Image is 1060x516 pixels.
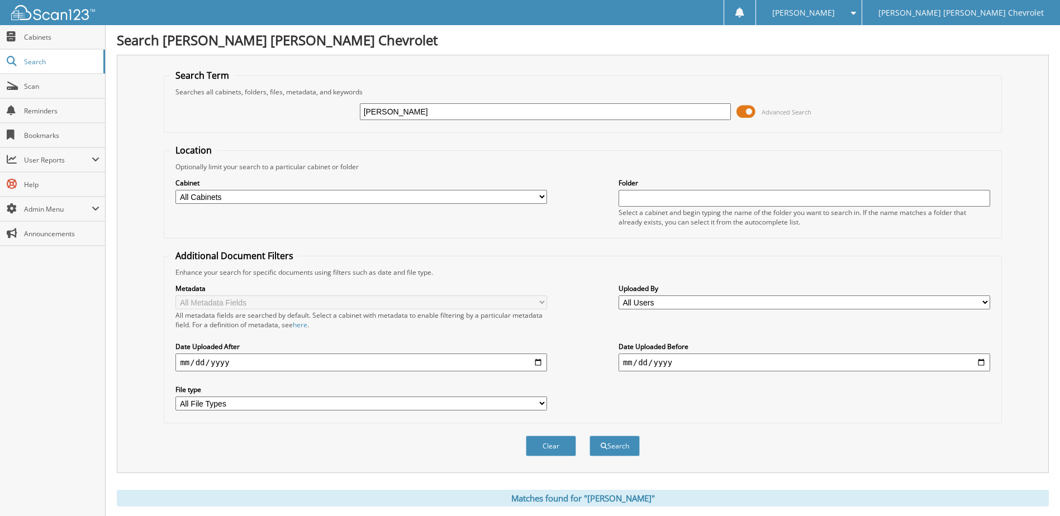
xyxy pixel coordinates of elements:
label: Cabinet [175,178,547,188]
span: Announcements [24,229,99,238]
span: [PERSON_NAME] [772,9,835,16]
button: Clear [526,436,576,456]
span: [PERSON_NAME] [PERSON_NAME] Chevrolet [878,9,1044,16]
div: Enhance your search for specific documents using filters such as date and file type. [170,267,995,277]
div: All metadata fields are searched by default. Select a cabinet with metadata to enable filtering b... [175,310,547,329]
label: Date Uploaded After [175,342,547,351]
input: start [175,353,547,371]
div: Select a cabinet and begin typing the name of the folder you want to search in. If the name match... [619,208,990,227]
div: Optionally limit your search to a particular cabinet or folder [170,162,995,171]
label: Uploaded By [619,284,990,293]
span: Bookmarks [24,131,99,140]
legend: Additional Document Filters [170,250,299,262]
span: Advanced Search [762,108,811,116]
a: here [293,320,307,329]
span: Search [24,57,98,66]
legend: Search Term [170,69,235,82]
img: scan123-logo-white.svg [11,5,95,20]
span: Admin Menu [24,204,92,214]
button: Search [590,436,640,456]
h1: Search [PERSON_NAME] [PERSON_NAME] Chevrolet [117,31,1049,49]
span: Cabinets [24,32,99,42]
iframe: Chat Widget [1004,462,1060,516]
label: Folder [619,178,990,188]
span: Scan [24,82,99,91]
input: end [619,353,990,371]
legend: Location [170,144,217,156]
label: Metadata [175,284,547,293]
label: File type [175,385,547,394]
div: Searches all cabinets, folders, files, metadata, and keywords [170,87,995,97]
span: Help [24,180,99,189]
span: User Reports [24,155,92,165]
label: Date Uploaded Before [619,342,990,351]
div: Matches found for "[PERSON_NAME]" [117,490,1049,507]
span: Reminders [24,106,99,116]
